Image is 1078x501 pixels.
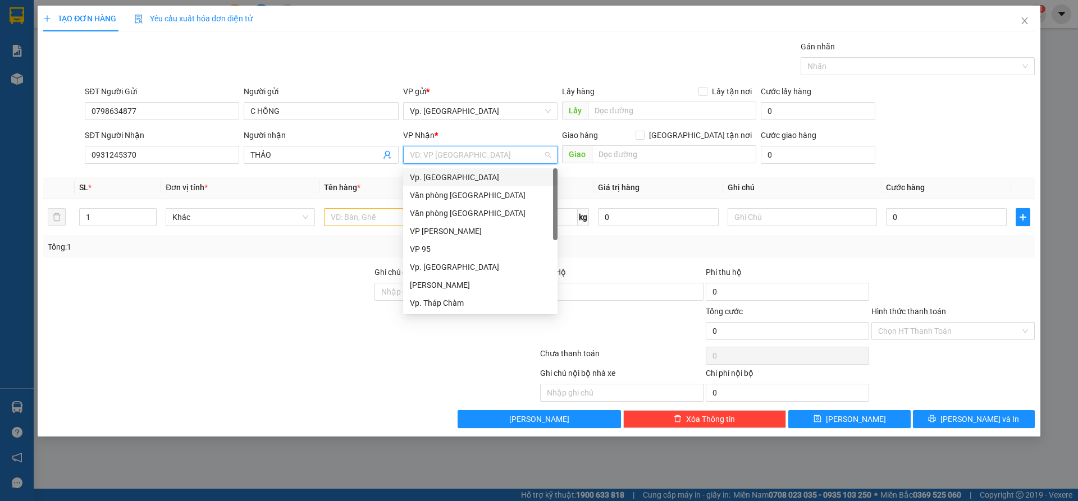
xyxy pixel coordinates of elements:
[707,85,756,98] span: Lấy tận nơi
[940,413,1019,425] span: [PERSON_NAME] và In
[403,186,558,204] div: Văn phòng Tân Phú
[324,183,360,192] span: Tên hàng
[539,347,705,367] div: Chưa thanh toán
[1009,6,1040,37] button: Close
[374,283,538,301] input: Ghi chú đơn hàng
[562,87,595,96] span: Lấy hàng
[410,279,551,291] div: [PERSON_NAME]
[578,208,589,226] span: kg
[403,222,558,240] div: VP Đức Trọng
[85,129,239,141] div: SĐT Người Nhận
[43,14,116,23] span: TẠO ĐƠN HÀNG
[562,102,588,119] span: Lấy
[410,207,551,219] div: Văn phòng [GEOGRAPHIC_DATA]
[403,258,558,276] div: Vp. Đà Lạt
[1020,16,1029,25] span: close
[598,208,719,226] input: 0
[410,189,551,201] div: Văn phòng [GEOGRAPHIC_DATA]
[723,177,881,199] th: Ghi chú
[48,241,416,253] div: Tổng: 1
[598,183,640,192] span: Giá trị hàng
[43,15,51,22] span: plus
[801,42,835,51] label: Gán nhãn
[761,87,811,96] label: Cước lấy hàng
[706,367,869,384] div: Chi phí nội bộ
[134,15,143,24] img: icon
[814,415,821,424] span: save
[592,145,756,163] input: Dọc đường
[403,85,558,98] div: VP gửi
[410,171,551,183] div: Vp. [GEOGRAPHIC_DATA]
[706,307,743,316] span: Tổng cước
[645,129,756,141] span: [GEOGRAPHIC_DATA] tận nơi
[48,208,66,226] button: delete
[410,261,551,273] div: Vp. [GEOGRAPHIC_DATA]
[761,146,875,164] input: Cước giao hàng
[706,266,869,283] div: Phí thu hộ
[403,168,558,186] div: Vp. Phan Rang
[540,384,704,402] input: Nhập ghi chú
[172,209,308,226] span: Khác
[403,240,558,258] div: VP 95
[540,367,704,384] div: Ghi chú nội bộ nhà xe
[244,129,398,141] div: Người nhận
[509,413,569,425] span: [PERSON_NAME]
[166,183,208,192] span: Đơn vị tính
[562,131,598,140] span: Giao hàng
[410,243,551,255] div: VP 95
[871,307,946,316] label: Hình thức thanh toán
[79,183,88,192] span: SL
[761,102,875,120] input: Cước lấy hàng
[788,410,910,428] button: save[PERSON_NAME]
[403,131,435,140] span: VP Nhận
[886,183,925,192] span: Cước hàng
[410,297,551,309] div: Vp. Tháp Chàm
[913,410,1035,428] button: printer[PERSON_NAME] và In
[826,413,886,425] span: [PERSON_NAME]
[623,410,787,428] button: deleteXóa Thông tin
[728,208,877,226] input: Ghi Chú
[674,415,682,424] span: delete
[562,145,592,163] span: Giao
[403,294,558,312] div: Vp. Tháp Chàm
[1016,213,1030,222] span: plus
[1016,208,1030,226] button: plus
[324,208,473,226] input: VD: Bàn, Ghế
[383,150,392,159] span: user-add
[686,413,735,425] span: Xóa Thông tin
[134,14,253,23] span: Yêu cầu xuất hóa đơn điện tử
[588,102,756,119] input: Dọc đường
[403,276,558,294] div: An Dương Vương
[761,131,816,140] label: Cước giao hàng
[85,85,239,98] div: SĐT Người Gửi
[244,85,398,98] div: Người gửi
[410,225,551,237] div: VP [PERSON_NAME]
[928,415,936,424] span: printer
[374,268,436,277] label: Ghi chú đơn hàng
[540,268,566,277] span: Thu Hộ
[403,204,558,222] div: Văn phòng Nha Trang
[410,103,551,119] span: Vp. Phan Rang
[458,410,621,428] button: [PERSON_NAME]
